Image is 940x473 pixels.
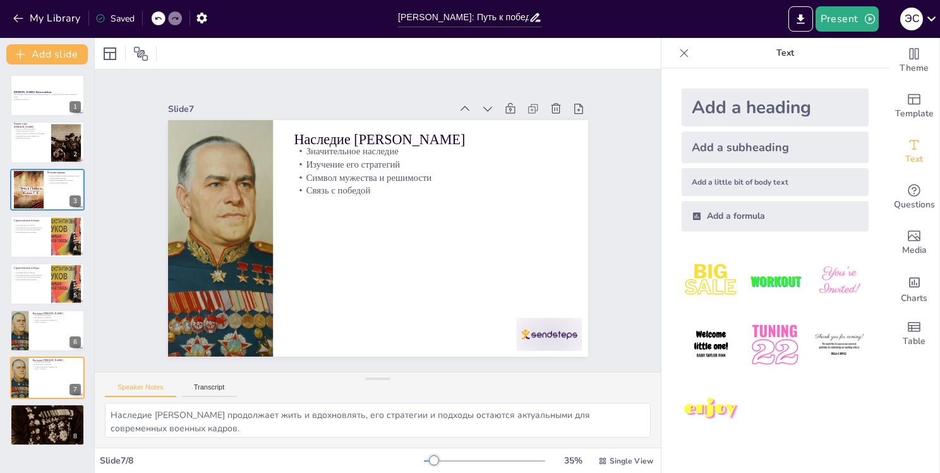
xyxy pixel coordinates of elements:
p: Жизнь в бедности закалила его характер [14,132,47,135]
div: Get real-time input from your audience [889,175,939,220]
p: Определяющий исход войны [14,231,47,234]
span: Text [905,152,923,166]
div: Add text boxes [889,129,939,175]
p: Text [694,38,876,68]
div: 6 [10,310,85,352]
img: 3.jpeg [810,252,869,310]
div: Э С [900,8,923,30]
div: 4 [69,243,81,254]
p: Наследие [PERSON_NAME] [32,312,81,316]
div: Add images, graphics, shapes or video [889,220,939,266]
p: Изучение его стратегий [32,316,81,319]
p: Значительное наследие [294,145,567,158]
button: Present [816,6,879,32]
button: Add slide [6,44,88,64]
p: Изучение его стратегий [32,364,81,366]
p: Значительное наследие [32,361,81,364]
div: 1 [69,101,81,113]
p: Способность к быстрой адаптации [14,229,47,231]
img: 6.jpeg [810,316,869,374]
p: Военная карьера [47,171,81,175]
p: Значительное наследие [32,314,81,317]
strong: [PERSON_NAME]: Путь к победе [14,91,52,94]
span: Position [133,46,148,61]
div: 7 [69,384,81,395]
p: [PERSON_NAME] родился [DEMOGRAPHIC_DATA] [14,128,47,132]
div: 7 [10,357,85,398]
img: 1.jpeg [682,252,740,310]
p: Инновационные методы ведения боя [14,274,47,276]
div: 3 [10,169,85,211]
p: Трудности в детстве [14,137,47,139]
p: Символ мужества и решимости [32,366,81,369]
p: Начало карьеры в Первую мировую войну [47,175,81,177]
span: Single View [610,456,653,466]
p: Стратегические победы [14,219,47,223]
p: Связь с победой [294,184,567,197]
img: 5.jpeg [745,316,804,374]
span: Table [903,335,925,348]
div: 3 [69,195,81,207]
div: Slide 7 / 8 [100,455,424,467]
div: 2 [69,149,81,160]
div: Add a table [889,311,939,357]
p: Быстрое продвижение по службе [47,180,81,182]
span: Template [895,107,934,121]
div: 2 [10,121,85,163]
p: Связь с победой [32,321,81,324]
div: 35 % [558,455,588,467]
p: Талантливый командир [47,177,81,180]
div: Layout [100,44,120,64]
img: 7.jpeg [682,380,740,439]
button: Speaker Notes [105,383,176,397]
p: Наследие [PERSON_NAME] [32,359,81,362]
p: Изучение его стратегий [294,158,567,171]
p: Определяющий исход войны [14,278,47,281]
p: Символ мужества и решимости [294,171,567,184]
div: Add a heading [682,89,869,126]
img: 2.jpeg [745,252,804,310]
div: Saved [95,13,135,25]
p: Ранние годы [PERSON_NAME] [14,121,47,128]
div: Add a little bit of body text [682,168,869,196]
div: Add ready made slides [889,83,939,129]
div: Slide 7 [168,103,452,115]
p: Символ мужества и решимости [32,319,81,321]
div: 6 [69,336,81,348]
div: Add a formula [682,201,869,231]
div: 5 [69,290,81,301]
div: 8 [10,404,85,446]
span: Questions [894,198,935,212]
p: Ключевая фигура в битвах [14,271,47,274]
div: 4 [10,216,85,257]
p: Лидерские качества с ранних лет [14,135,47,137]
p: Инновационные методы ведения боя [14,226,47,229]
p: Стратегические победы [14,266,47,269]
button: Э С [900,6,923,32]
div: 8 [69,431,81,442]
span: Media [902,243,927,257]
div: Add a subheading [682,132,869,163]
div: Add charts and graphs [889,266,939,311]
button: Export to PowerPoint [788,6,813,32]
span: Theme [900,61,929,75]
div: 5 [10,263,85,305]
p: Связь с победой [32,368,81,371]
span: Charts [901,292,927,305]
p: Стратегические решения [47,181,81,184]
p: Generated with [URL] [14,98,81,101]
img: 4.jpeg [682,316,740,374]
p: Ключевая фигура в битвах [14,224,47,227]
p: Презентация о жизненном пути и вкладе [PERSON_NAME] в победу во Второй мировой войне. [14,94,81,98]
button: Transcript [181,383,238,397]
div: 1 [10,75,85,116]
div: Change the overall theme [889,38,939,83]
button: My Library [9,8,86,28]
p: Наследие [PERSON_NAME] [294,130,567,150]
textarea: Наследие [PERSON_NAME] продолжает жить и вдохновлять, его стратегии и подходы остаются актуальным... [105,403,651,438]
input: Insert title [398,8,529,27]
p: Способность к быстрой адаптации [14,276,47,278]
